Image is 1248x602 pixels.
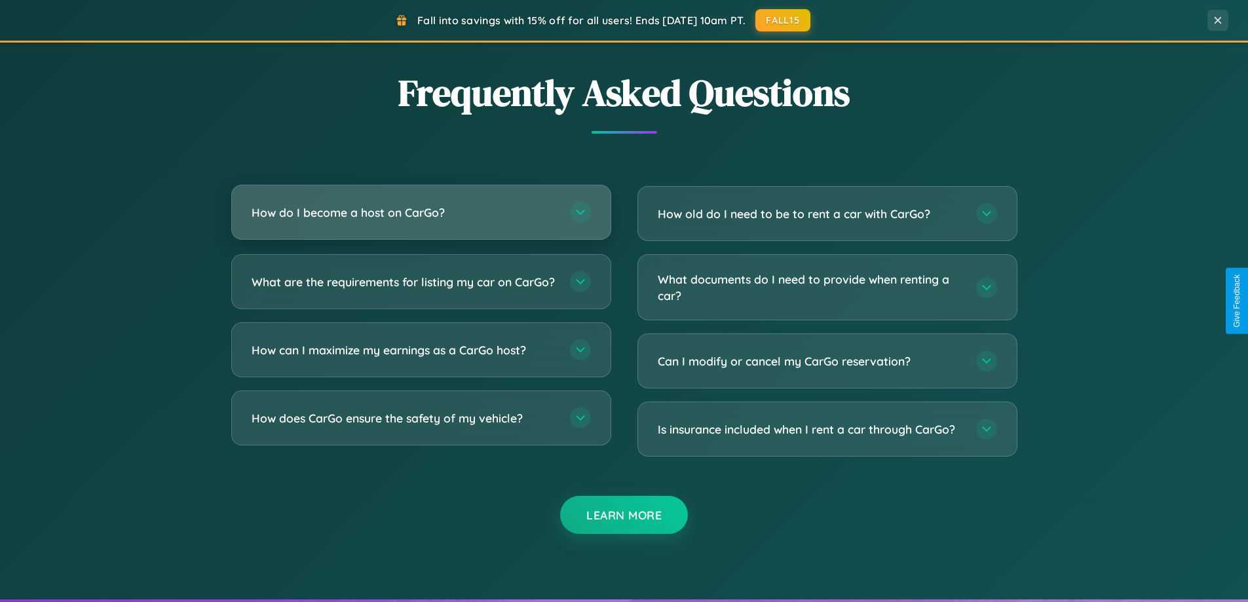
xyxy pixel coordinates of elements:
[231,67,1017,118] h2: Frequently Asked Questions
[1232,274,1241,328] div: Give Feedback
[252,342,557,358] h3: How can I maximize my earnings as a CarGo host?
[560,496,688,534] button: Learn More
[658,353,963,369] h3: Can I modify or cancel my CarGo reservation?
[417,14,746,27] span: Fall into savings with 15% off for all users! Ends [DATE] 10am PT.
[252,274,557,290] h3: What are the requirements for listing my car on CarGo?
[658,206,963,222] h3: How old do I need to be to rent a car with CarGo?
[658,271,963,303] h3: What documents do I need to provide when renting a car?
[755,9,810,31] button: FALL15
[252,204,557,221] h3: How do I become a host on CarGo?
[658,421,963,438] h3: Is insurance included when I rent a car through CarGo?
[252,410,557,426] h3: How does CarGo ensure the safety of my vehicle?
